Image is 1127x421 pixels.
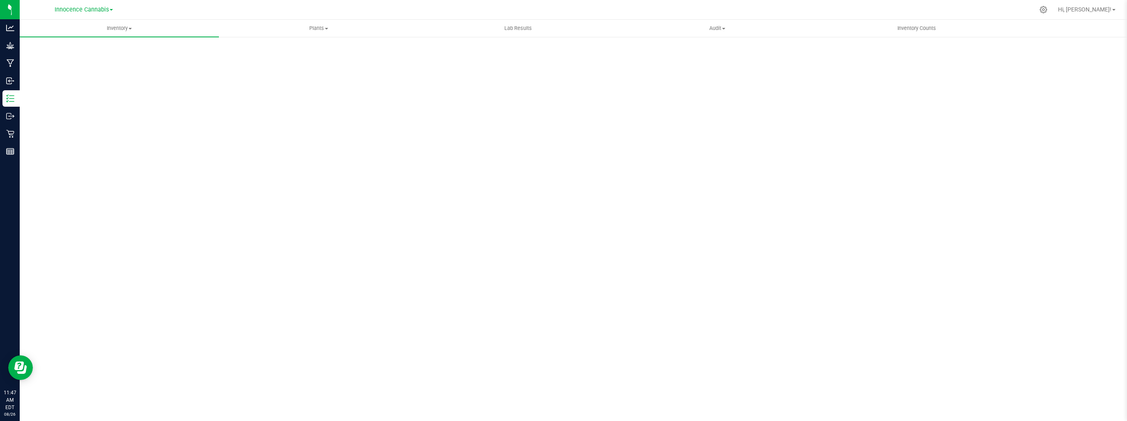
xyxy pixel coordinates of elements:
inline-svg: Inventory [6,94,14,103]
span: Lab Results [493,25,543,32]
p: 08/26 [4,411,16,417]
inline-svg: Grow [6,41,14,50]
a: Plants [219,20,418,37]
p: 11:47 AM EDT [4,389,16,411]
inline-svg: Inbound [6,77,14,85]
inline-svg: Analytics [6,24,14,32]
div: Manage settings [1038,6,1049,14]
a: Audit [618,20,817,37]
span: Hi, [PERSON_NAME]! [1058,6,1111,13]
span: Inventory Counts [886,25,947,32]
inline-svg: Outbound [6,112,14,120]
a: Lab Results [419,20,618,37]
a: Inventory [20,20,219,37]
span: Innocence Cannabis [55,6,109,13]
inline-svg: Retail [6,130,14,138]
span: Inventory [20,25,219,32]
inline-svg: Manufacturing [6,59,14,67]
inline-svg: Reports [6,147,14,156]
a: Inventory Counts [817,20,1016,37]
span: Plants [219,25,418,32]
iframe: Resource center [8,355,33,380]
span: Audit [618,25,816,32]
